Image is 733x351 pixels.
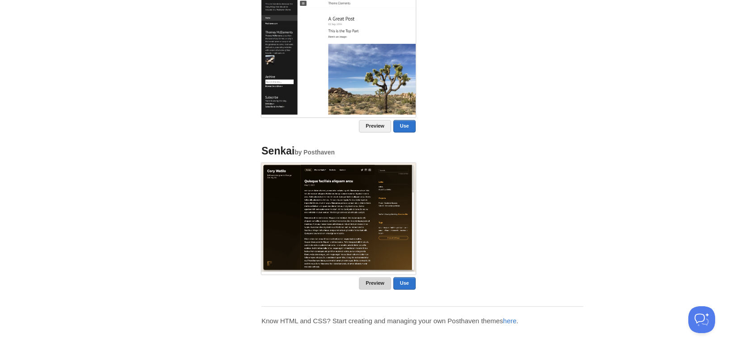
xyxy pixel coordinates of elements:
a: Use [393,277,416,290]
a: here [503,317,517,325]
small: by Posthaven [295,149,335,156]
a: Use [393,120,416,133]
p: Know HTML and CSS? Start creating and managing your own Posthaven themes . [261,316,583,325]
a: Preview [359,277,391,290]
iframe: Help Scout Beacon - Open [688,306,715,333]
h4: Senkai [261,146,416,157]
img: Screenshot [261,163,416,271]
a: Preview [359,120,391,133]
